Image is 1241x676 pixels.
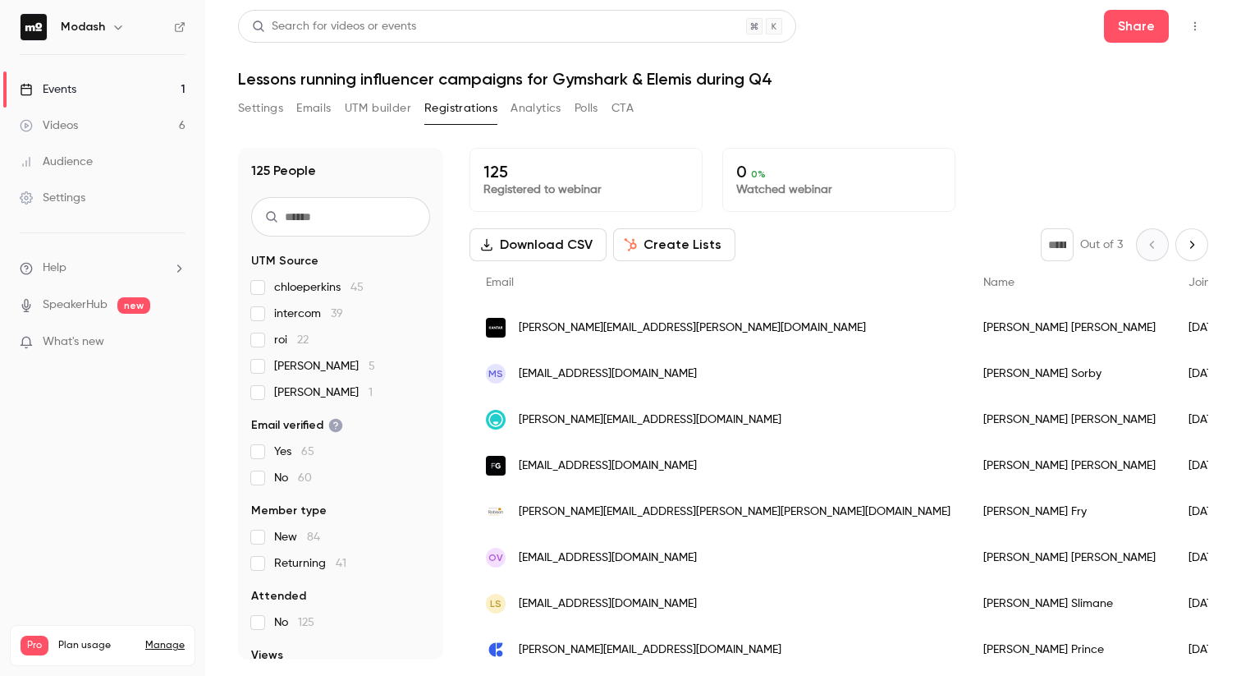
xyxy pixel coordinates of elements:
[613,228,735,261] button: Create Lists
[20,190,85,206] div: Settings
[519,504,950,521] span: [PERSON_NAME][EMAIL_ADDRESS][PERSON_NAME][PERSON_NAME][DOMAIN_NAME]
[331,308,343,320] span: 39
[117,297,150,314] span: new
[297,334,309,346] span: 22
[274,614,314,631] span: No
[20,117,78,134] div: Videos
[274,306,343,322] span: intercom
[145,639,185,652] a: Manage
[20,260,185,277] li: help-dropdown-opener
[274,444,314,460] span: Yes
[21,14,47,40] img: Modash
[336,558,346,569] span: 41
[967,535,1172,581] div: [PERSON_NAME] [PERSON_NAME]
[967,305,1172,351] div: [PERSON_NAME] [PERSON_NAME]
[238,95,283,122] button: Settings
[251,417,343,434] span: Email verified
[274,384,373,401] span: [PERSON_NAME]
[274,470,312,486] span: No
[519,596,697,613] span: [EMAIL_ADDRESS][DOMAIN_NAME]
[736,162,941,182] p: 0
[1104,10,1169,43] button: Share
[298,472,312,484] span: 60
[483,162,689,182] p: 125
[751,168,766,180] span: 0 %
[486,456,506,476] img: feelgrounds.com
[519,458,697,475] span: [EMAIL_ADDRESS][DOMAIN_NAME]
[251,161,316,181] h1: 125 People
[486,640,506,660] img: cartwrightagency.com
[611,95,634,122] button: CTA
[486,318,506,338] img: kantar.com
[967,581,1172,627] div: [PERSON_NAME] Slimane
[967,627,1172,673] div: [PERSON_NAME] Prince
[274,279,364,296] span: chloeperkins
[43,333,104,351] span: What's new
[1188,277,1239,288] span: Join date
[369,387,373,398] span: 1
[967,489,1172,535] div: [PERSON_NAME] Fry
[21,636,48,655] span: Pro
[296,95,331,122] button: Emails
[519,550,697,567] span: [EMAIL_ADDRESS][DOMAIN_NAME]
[486,410,506,430] img: happybrush.de
[1080,237,1123,253] p: Out of 3
[43,297,108,314] a: SpeakerHub
[488,366,503,381] span: MS
[488,550,503,565] span: OV
[307,531,320,543] span: 84
[238,69,1208,89] h1: Lessons running influencer campaigns for Gymshark & Elemis during Q4
[274,529,320,545] span: New
[490,596,501,611] span: LS
[424,95,497,122] button: Registrations
[575,95,598,122] button: Polls
[519,366,697,383] span: [EMAIL_ADDRESS][DOMAIN_NAME]
[58,639,135,652] span: Plan usage
[274,358,375,375] span: [PERSON_NAME]
[486,277,514,288] span: Email
[967,351,1172,397] div: [PERSON_NAME] Sorby
[20,154,93,170] div: Audience
[251,503,327,519] span: Member type
[519,320,866,337] span: [PERSON_NAME][EMAIL_ADDRESS][PERSON_NAME][DOMAIN_NAME]
[736,182,941,198] p: Watched webinar
[20,81,76,98] div: Events
[519,412,781,429] span: [PERSON_NAME][EMAIL_ADDRESS][DOMAIN_NAME]
[967,397,1172,443] div: [PERSON_NAME] [PERSON_NAME]
[43,260,66,277] span: Help
[511,95,561,122] button: Analytics
[301,446,314,458] span: 65
[983,277,1014,288] span: Name
[350,282,364,293] span: 45
[519,642,781,659] span: [PERSON_NAME][EMAIL_ADDRESS][DOMAIN_NAME]
[251,588,306,605] span: Attended
[61,19,105,35] h6: Modash
[483,182,689,198] p: Registered to webinar
[967,443,1172,489] div: [PERSON_NAME] [PERSON_NAME]
[1175,228,1208,261] button: Next page
[298,617,314,628] span: 125
[345,95,411,122] button: UTM builder
[251,253,318,269] span: UTM Source
[274,555,346,572] span: Returning
[469,228,607,261] button: Download CSV
[252,18,416,35] div: Search for videos or events
[251,647,283,664] span: Views
[274,332,309,348] span: roi
[486,502,506,522] img: robison.co.uk
[369,361,375,372] span: 5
